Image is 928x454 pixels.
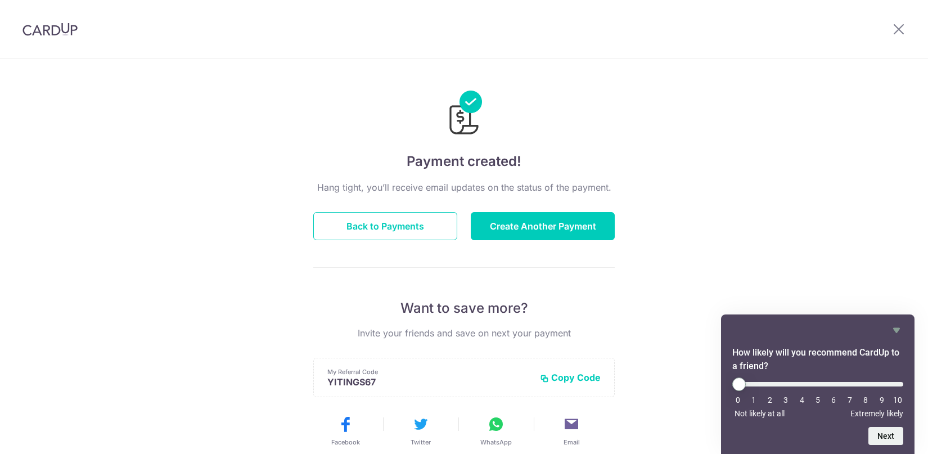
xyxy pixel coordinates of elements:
[890,323,903,337] button: Hide survey
[796,395,808,404] li: 4
[331,438,360,447] span: Facebook
[540,372,601,383] button: Copy Code
[868,427,903,445] button: Next question
[313,299,615,317] p: Want to save more?
[327,367,531,376] p: My Referral Code
[732,395,744,404] li: 0
[780,395,791,404] li: 3
[892,395,903,404] li: 10
[480,438,512,447] span: WhatsApp
[860,395,871,404] li: 8
[748,395,759,404] li: 1
[471,212,615,240] button: Create Another Payment
[313,212,457,240] button: Back to Payments
[732,323,903,445] div: How likely will you recommend CardUp to a friend? Select an option from 0 to 10, with 0 being Not...
[876,395,888,404] li: 9
[764,395,776,404] li: 2
[463,415,529,447] button: WhatsApp
[850,409,903,418] span: Extremely likely
[312,415,379,447] button: Facebook
[844,395,855,404] li: 7
[564,438,580,447] span: Email
[812,395,823,404] li: 5
[313,326,615,340] p: Invite your friends and save on next your payment
[446,91,482,138] img: Payments
[327,376,531,388] p: YITINGS67
[735,409,785,418] span: Not likely at all
[313,151,615,172] h4: Payment created!
[732,346,903,373] h2: How likely will you recommend CardUp to a friend? Select an option from 0 to 10, with 0 being Not...
[828,395,839,404] li: 6
[538,415,605,447] button: Email
[22,23,78,36] img: CardUp
[411,438,431,447] span: Twitter
[732,377,903,418] div: How likely will you recommend CardUp to a friend? Select an option from 0 to 10, with 0 being Not...
[388,415,454,447] button: Twitter
[313,181,615,194] p: Hang tight, you’ll receive email updates on the status of the payment.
